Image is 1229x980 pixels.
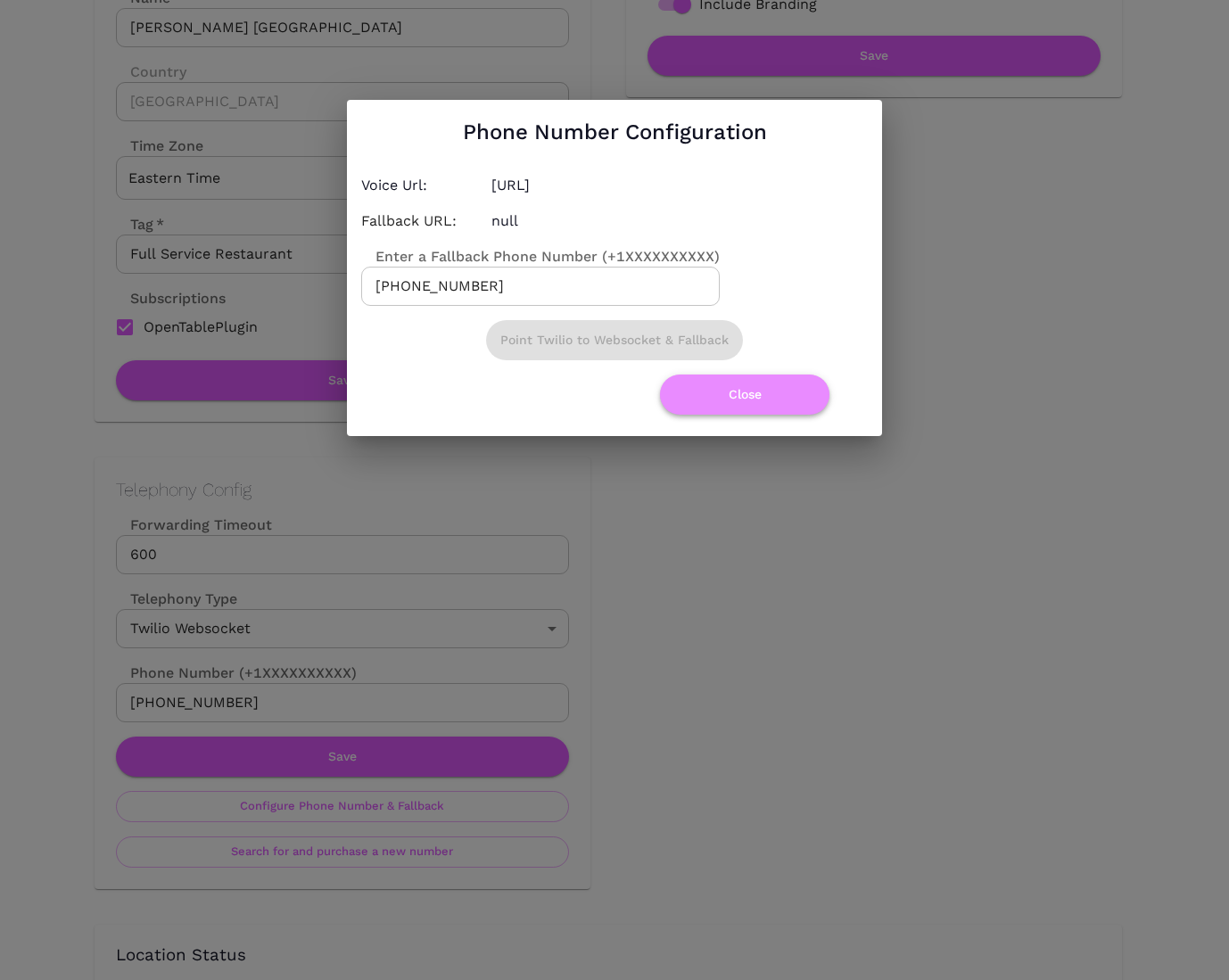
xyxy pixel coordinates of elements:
h4: Voice Url: [361,175,477,196]
h4: null [491,210,868,232]
h1: Phone Number Configuration [463,114,767,150]
button: Close [660,375,829,415]
label: Enter a Fallback Phone Number (+1XXXXXXXXXX) [361,246,720,267]
p: Fallback URL: [361,210,477,232]
h4: [URL] [491,175,868,196]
